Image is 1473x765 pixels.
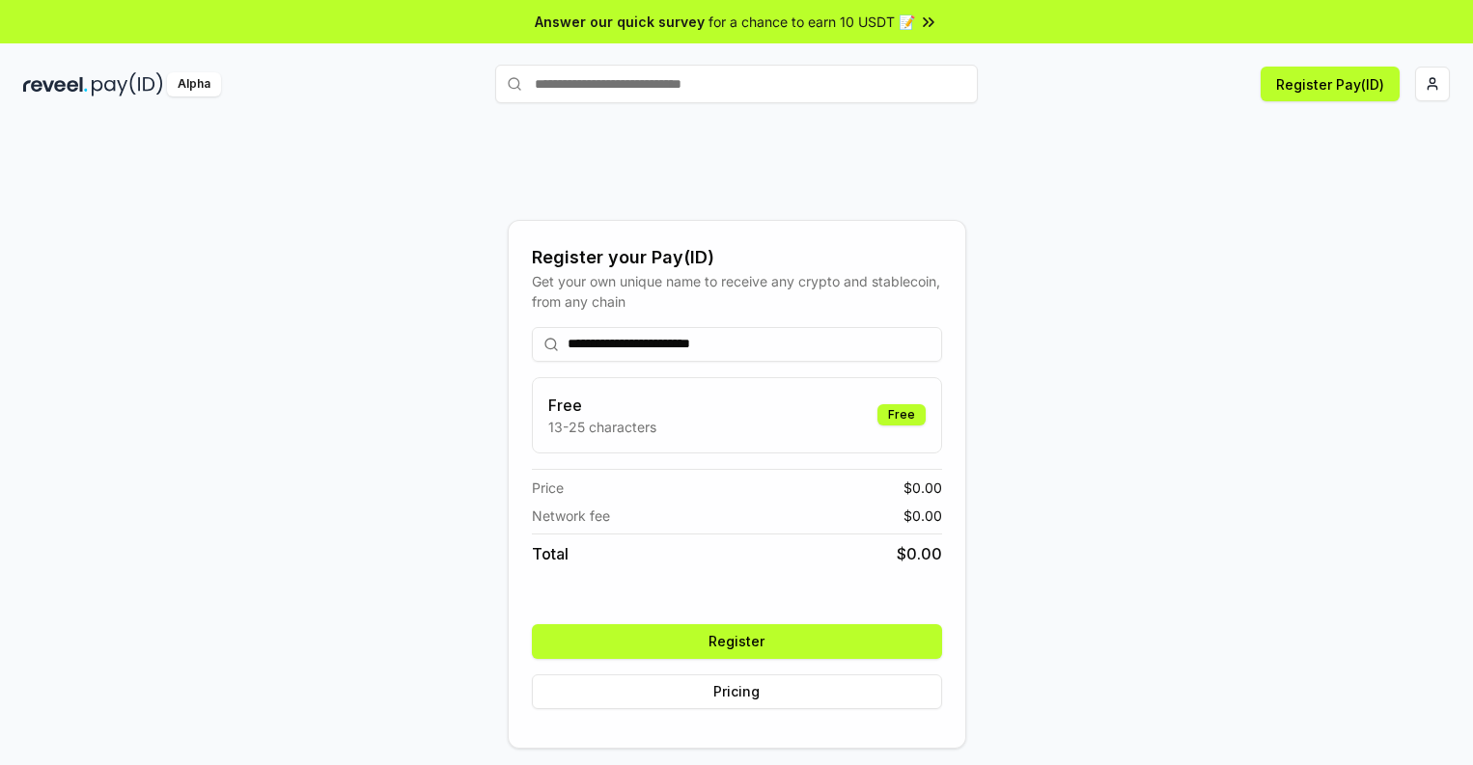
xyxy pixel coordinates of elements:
[167,72,221,96] div: Alpha
[92,72,163,96] img: pay_id
[23,72,88,96] img: reveel_dark
[897,542,942,565] span: $ 0.00
[903,505,942,526] span: $ 0.00
[532,505,610,526] span: Network fee
[548,394,656,417] h3: Free
[532,542,569,565] span: Total
[1261,67,1400,101] button: Register Pay(ID)
[532,674,942,709] button: Pricing
[709,12,915,32] span: for a chance to earn 10 USDT 📝
[532,624,942,659] button: Register
[532,478,564,498] span: Price
[532,244,942,271] div: Register your Pay(ID)
[535,12,705,32] span: Answer our quick survey
[532,271,942,312] div: Get your own unique name to receive any crypto and stablecoin, from any chain
[903,478,942,498] span: $ 0.00
[548,417,656,437] p: 13-25 characters
[877,404,926,425] div: Free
